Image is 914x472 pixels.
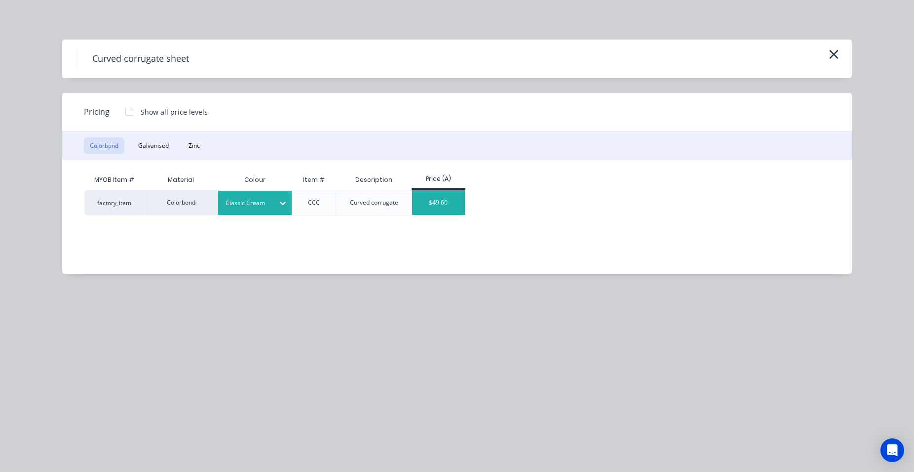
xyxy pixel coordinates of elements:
div: $49.60 [412,190,465,215]
div: Price (A) [412,174,465,183]
div: Open Intercom Messenger [880,438,904,462]
button: Galvanised [132,137,175,154]
button: Colorbond [84,137,124,154]
div: Show all price levels [141,107,208,117]
div: Curved corrugate [350,198,398,207]
h4: Curved corrugate sheet [77,49,204,68]
div: Colorbond [144,190,218,215]
div: CCC [308,198,320,207]
button: Zinc [183,137,206,154]
span: Pricing [84,106,110,118]
div: Item # [295,168,333,192]
div: MYOB Item # [84,170,144,190]
div: Description [347,168,400,192]
div: Colour [218,170,292,190]
div: factory_item [84,190,144,215]
div: Material [144,170,218,190]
